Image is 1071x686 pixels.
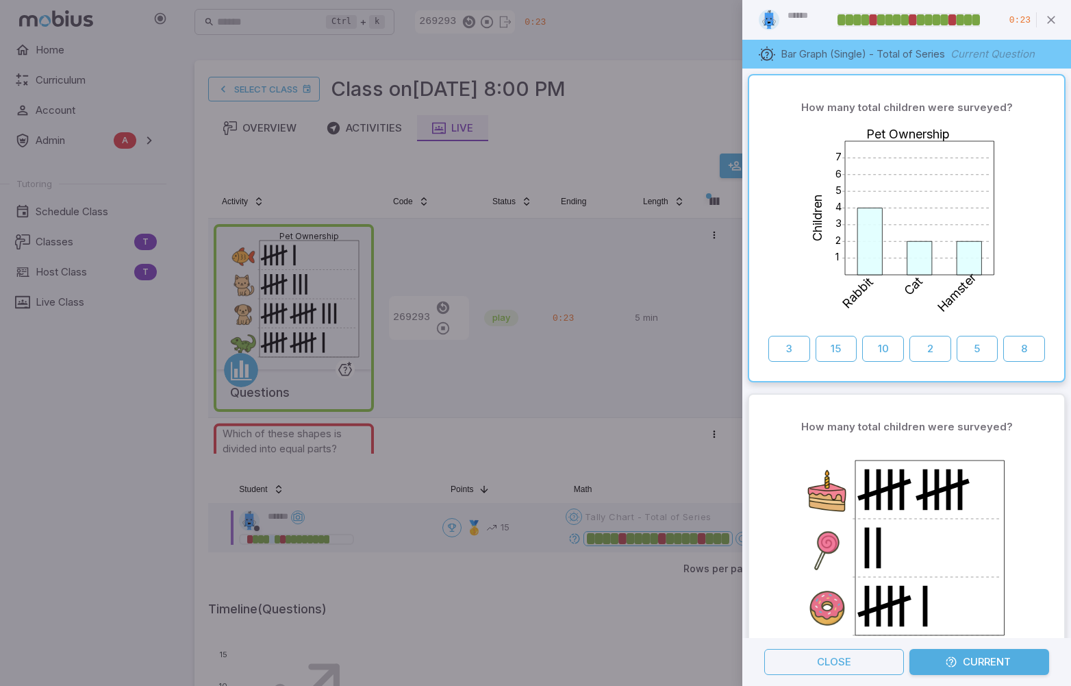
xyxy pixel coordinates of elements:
[866,127,950,141] text: Pet Ownership
[759,10,779,30] img: rectangle.svg
[768,336,810,362] button: 3
[816,336,857,362] button: 15
[1003,336,1045,362] button: 8
[810,195,824,241] text: Children
[764,649,904,675] button: Close
[934,270,979,315] text: Hamster
[835,200,842,213] text: 4
[835,250,839,263] text: 1
[1009,14,1031,27] p: Time Remaining
[781,47,945,62] p: Bar Graph (Single) - Total of Series
[835,234,841,247] text: 2
[909,336,951,362] button: 2
[950,45,1035,63] p: Current Question
[801,419,1013,434] p: How many total children were surveyed?
[835,217,842,230] text: 3
[840,274,876,310] text: Rabbit
[862,336,904,362] button: 10
[835,167,842,180] text: 6
[901,274,925,298] text: Cat
[909,649,1049,675] button: Current
[835,150,842,163] text: 7
[835,184,842,197] text: 5
[957,336,998,362] button: 5
[801,100,1013,115] p: How many total children were surveyed?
